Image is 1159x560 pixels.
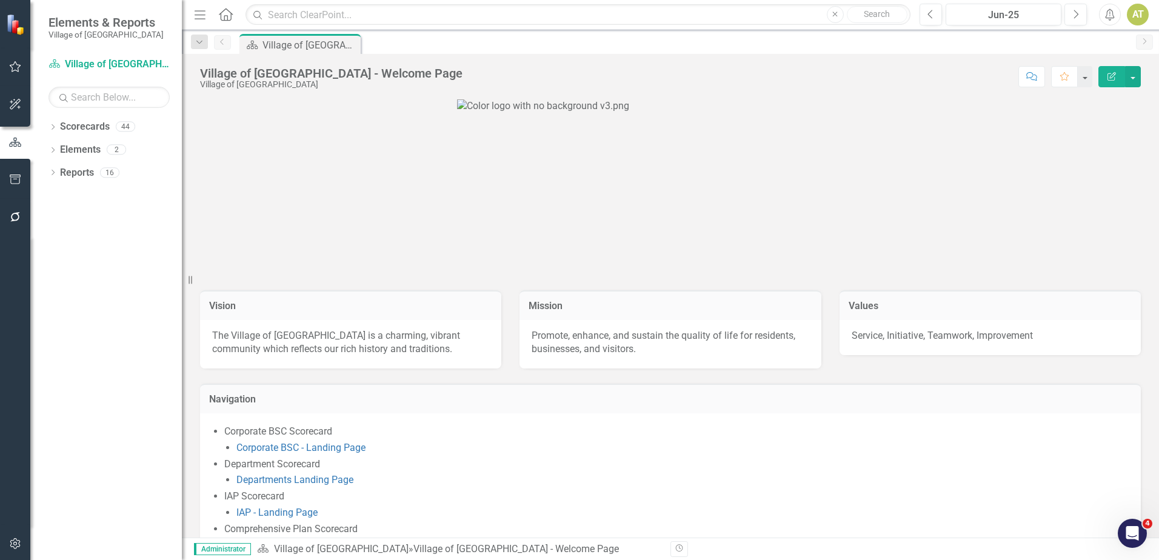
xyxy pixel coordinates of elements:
div: Village of [GEOGRAPHIC_DATA] - Welcome Page [262,38,358,53]
li: Department Scorecard [224,458,1129,488]
a: Reports [60,166,94,180]
p: The Village of [GEOGRAPHIC_DATA] is a charming, vibrant community which reflects our rich history... [212,329,489,357]
p: Service, Initiative, Teamwork, Improvement [852,329,1129,343]
button: AT [1127,4,1149,25]
button: Jun-25 [946,4,1061,25]
h3: Navigation [209,394,1132,405]
a: Scorecards [60,120,110,134]
img: Color logo with no background v3.png [457,99,884,275]
div: » [257,542,661,556]
a: Village of [GEOGRAPHIC_DATA] [274,543,409,555]
small: Village of [GEOGRAPHIC_DATA] [48,30,164,39]
div: Jun-25 [950,8,1057,22]
input: Search Below... [48,87,170,108]
a: IAP - Landing Page [236,507,318,518]
iframe: Intercom live chat [1118,519,1147,548]
span: Search [864,9,890,19]
h3: Values [849,301,1132,312]
div: Village of [GEOGRAPHIC_DATA] - Welcome Page [413,543,619,555]
span: 4 [1143,519,1152,528]
div: Village of [GEOGRAPHIC_DATA] [200,80,463,89]
li: Corporate BSC Scorecard [224,425,1129,455]
span: Elements & Reports [48,15,164,30]
li: IAP Scorecard [224,490,1129,520]
input: Search ClearPoint... [245,4,910,25]
li: Comprehensive Plan Scorecard [224,522,1129,553]
span: Administrator [194,543,251,555]
div: 2 [107,145,126,155]
img: ClearPoint Strategy [6,13,27,35]
h3: Vision [209,301,492,312]
a: Corporate BSC - Landing Page [236,442,366,453]
button: Search [847,6,907,23]
a: Departments Landing Page [236,474,353,485]
a: Village of [GEOGRAPHIC_DATA] [48,58,170,72]
a: Elements [60,143,101,157]
div: 16 [100,167,119,178]
div: 44 [116,122,135,132]
div: Village of [GEOGRAPHIC_DATA] - Welcome Page [200,67,463,80]
p: Promote, enhance, and sustain the quality of life for residents, businesses, and visitors. [532,329,809,357]
h3: Mission [529,301,812,312]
